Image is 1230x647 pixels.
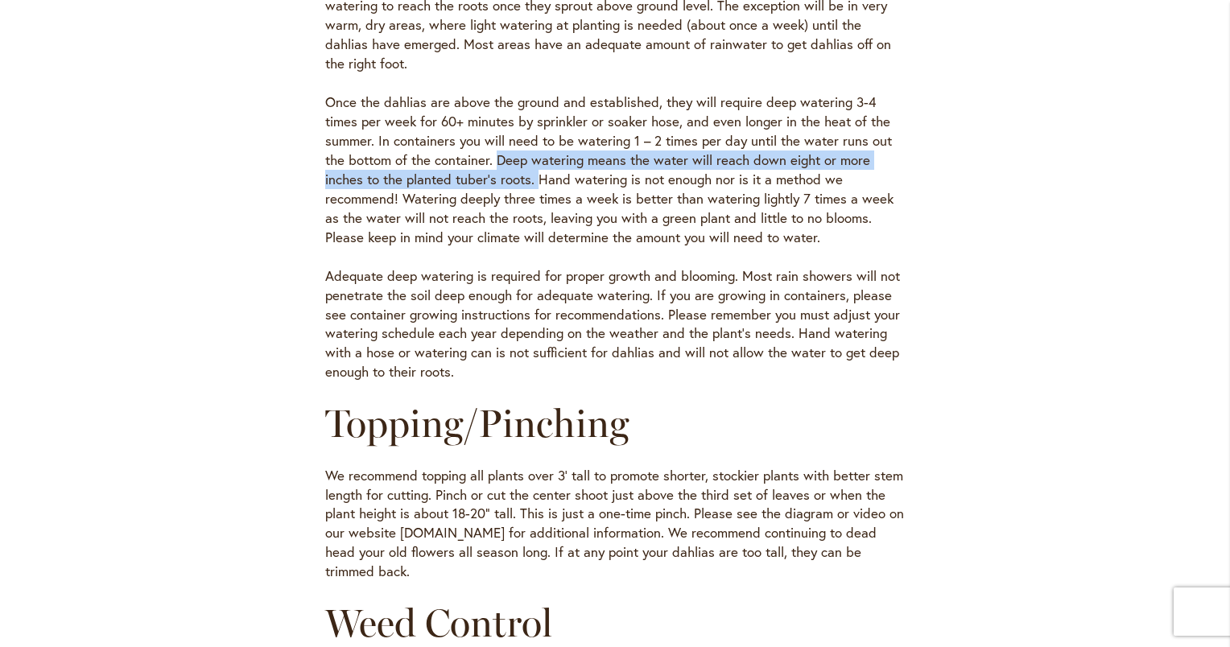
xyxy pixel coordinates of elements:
h2: Weed Control [325,600,905,645]
h2: Topping/Pinching [325,401,905,446]
p: We recommend topping all plants over 3' tall to promote shorter, stockier plants with better stem... [325,466,905,582]
p: Adequate deep watering is required for proper growth and blooming. Most rain showers will not pen... [325,266,905,382]
p: Once the dahlias are above the ground and established, they will require deep watering 3-4 times ... [325,93,905,247]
